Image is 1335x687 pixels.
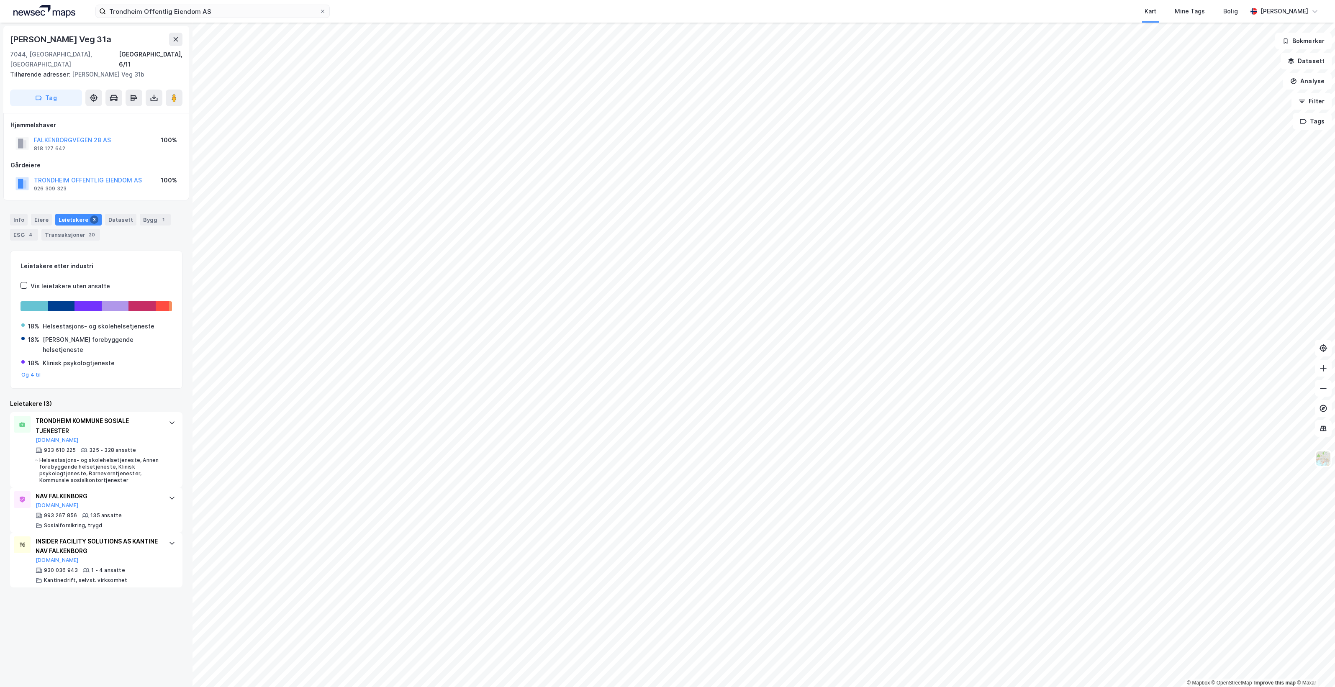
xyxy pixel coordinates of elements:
[10,160,182,170] div: Gårdeiere
[28,358,39,368] div: 18%
[90,512,122,519] div: 135 ansatte
[1145,6,1156,16] div: Kart
[43,358,115,368] div: Klinisk psykologtjeneste
[1315,451,1331,467] img: Z
[119,49,182,69] div: [GEOGRAPHIC_DATA], 6/11
[1293,113,1332,130] button: Tags
[28,321,39,331] div: 18%
[87,231,97,239] div: 20
[36,491,160,501] div: NAV FALKENBORG
[36,416,160,436] div: TRONDHEIM KOMMUNE SOSIALE TJENESTER
[1293,647,1335,687] iframe: Chat Widget
[10,90,82,106] button: Tag
[159,215,167,224] div: 1
[10,214,28,226] div: Info
[44,447,76,454] div: 933 610 225
[36,536,160,556] div: INSIDER FACILITY SOLUTIONS AS KANTINE NAV FALKENBORG
[1261,6,1308,16] div: [PERSON_NAME]
[90,215,98,224] div: 3
[43,321,154,331] div: Helsestasjons- og skolehelsetjeneste
[21,372,41,378] button: Og 4 til
[39,457,160,484] div: Helsestasjons- og skolehelsetjeneste, Annen forebyggende helsetjeneste, Klinisk psykologtjeneste,...
[44,512,77,519] div: 993 267 856
[161,135,177,145] div: 100%
[89,447,136,454] div: 325 - 328 ansatte
[1212,680,1252,686] a: OpenStreetMap
[10,71,72,78] span: Tilhørende adresser:
[31,214,52,226] div: Eiere
[10,120,182,130] div: Hjemmelshaver
[1291,93,1332,110] button: Filter
[1254,680,1296,686] a: Improve this map
[106,5,319,18] input: Søk på adresse, matrikkel, gårdeiere, leietakere eller personer
[1283,73,1332,90] button: Analyse
[21,261,172,271] div: Leietakere etter industri
[10,399,182,409] div: Leietakere (3)
[34,145,65,152] div: 818 127 642
[44,567,78,574] div: 930 036 943
[1223,6,1238,16] div: Bolig
[44,577,127,584] div: Kantinedrift, selvst. virksomhet
[1275,33,1332,49] button: Bokmerker
[36,502,79,509] button: [DOMAIN_NAME]
[13,5,75,18] img: logo.a4113a55bc3d86da70a041830d287a7e.svg
[10,229,38,241] div: ESG
[161,175,177,185] div: 100%
[10,49,119,69] div: 7044, [GEOGRAPHIC_DATA], [GEOGRAPHIC_DATA]
[10,69,176,79] div: [PERSON_NAME] Veg 31b
[55,214,102,226] div: Leietakere
[26,231,35,239] div: 4
[44,522,103,529] div: Sosialforsikring, trygd
[36,557,79,564] button: [DOMAIN_NAME]
[10,33,113,46] div: [PERSON_NAME] Veg 31a
[34,185,67,192] div: 926 309 323
[91,567,125,574] div: 1 - 4 ansatte
[1187,680,1210,686] a: Mapbox
[28,335,39,345] div: 18%
[36,437,79,443] button: [DOMAIN_NAME]
[105,214,136,226] div: Datasett
[1175,6,1205,16] div: Mine Tags
[1281,53,1332,69] button: Datasett
[140,214,171,226] div: Bygg
[43,335,171,355] div: [PERSON_NAME] forebyggende helsetjeneste
[31,281,110,291] div: Vis leietakere uten ansatte
[41,229,100,241] div: Transaksjoner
